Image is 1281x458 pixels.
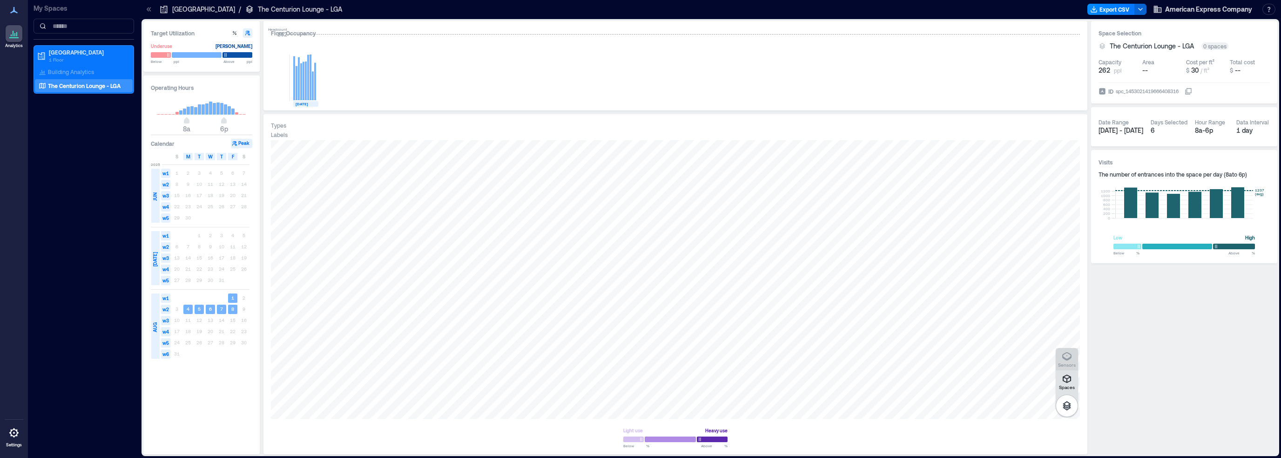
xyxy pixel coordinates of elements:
[1113,250,1139,256] span: Below %
[1142,58,1154,66] div: Area
[161,191,170,200] span: w3
[1228,250,1255,256] span: Above %
[198,153,201,160] span: T
[1186,67,1189,74] span: $
[151,192,159,201] span: JUN
[1099,66,1110,75] span: 262
[6,442,22,448] p: Settings
[161,327,170,336] span: w4
[1245,233,1255,242] div: High
[1101,193,1110,198] tspan: 1000
[161,305,170,314] span: w2
[1201,42,1228,50] div: 0 spaces
[223,59,252,64] span: Above ppl
[1236,118,1269,126] div: Data Interval
[705,426,728,435] div: Heavy use
[1103,211,1110,216] tspan: 200
[623,443,649,449] span: Below %
[1108,87,1113,96] span: ID
[161,253,170,263] span: w3
[151,322,159,332] span: AUG
[161,242,170,252] span: w2
[151,41,172,51] div: Underuse
[258,5,342,14] p: The Centurion Lounge - LGA
[1150,2,1255,17] button: American Express Company
[271,122,286,129] div: Types
[231,295,234,301] text: 1
[161,338,170,348] span: w5
[2,22,26,51] a: Analytics
[161,231,170,240] span: w1
[3,422,25,451] a: Settings
[187,306,189,312] text: 4
[161,180,170,189] span: w2
[151,139,175,148] h3: Calendar
[1058,362,1076,368] p: Sensors
[1056,348,1078,370] button: Sensors
[1099,171,1270,178] div: The number of entrances into the space per day ( 8a to 6p )
[296,102,308,106] text: [DATE]
[232,153,234,160] span: F
[161,202,170,212] span: w4
[209,306,212,312] text: 6
[243,153,245,160] span: S
[49,48,127,56] p: [GEOGRAPHIC_DATA]
[1087,4,1135,15] button: Export CSV
[1200,67,1209,74] span: / ft²
[1099,118,1129,126] div: Date Range
[151,252,159,267] span: [DATE]
[49,56,127,63] p: 1 Floor
[161,316,170,325] span: w3
[1236,126,1270,135] div: 1 day
[161,169,170,178] span: w1
[623,426,643,435] div: Light use
[1195,126,1229,135] div: 8a - 6p
[271,28,1080,38] div: Floor Occupancy
[220,153,223,160] span: T
[701,443,728,449] span: Above %
[1056,370,1078,393] button: Spaces
[1114,67,1122,74] span: ppl
[1230,67,1233,74] span: $
[1151,118,1187,126] div: Days Selected
[220,306,223,312] text: 7
[183,125,190,133] span: 8a
[161,294,170,303] span: w1
[231,306,234,312] text: 8
[1110,41,1194,51] span: The Centurion Lounge - LGA
[1165,5,1252,14] span: American Express Company
[1103,206,1110,211] tspan: 400
[175,153,178,160] span: S
[1059,384,1075,390] p: Spaces
[208,153,213,160] span: W
[1099,58,1121,66] div: Capacity
[1099,126,1143,134] span: [DATE] - [DATE]
[1235,66,1241,74] span: --
[161,276,170,285] span: w5
[34,4,134,13] p: My Spaces
[1115,87,1180,96] div: spc_1453021419666408316
[220,125,228,133] span: 6p
[1103,198,1110,202] tspan: 800
[48,68,94,75] p: Building Analytics
[151,83,252,92] h3: Operating Hours
[48,82,121,89] p: The Centurion Lounge - LGA
[1108,216,1110,220] tspan: 0
[1099,157,1270,167] h3: Visits
[1099,28,1270,38] h3: Space Selection
[271,131,288,138] div: Labels
[1103,202,1110,207] tspan: 600
[231,139,252,148] button: Peak
[161,265,170,274] span: w4
[1142,66,1148,74] span: --
[151,59,179,64] span: Below ppl
[1191,66,1199,74] span: 30
[1101,189,1110,193] tspan: 1200
[198,306,201,312] text: 5
[216,41,252,51] div: [PERSON_NAME]
[161,349,170,359] span: w6
[1186,58,1214,66] div: Cost per ft²
[161,213,170,223] span: w5
[1185,88,1192,95] button: IDspc_1453021419666408316
[239,5,241,14] p: /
